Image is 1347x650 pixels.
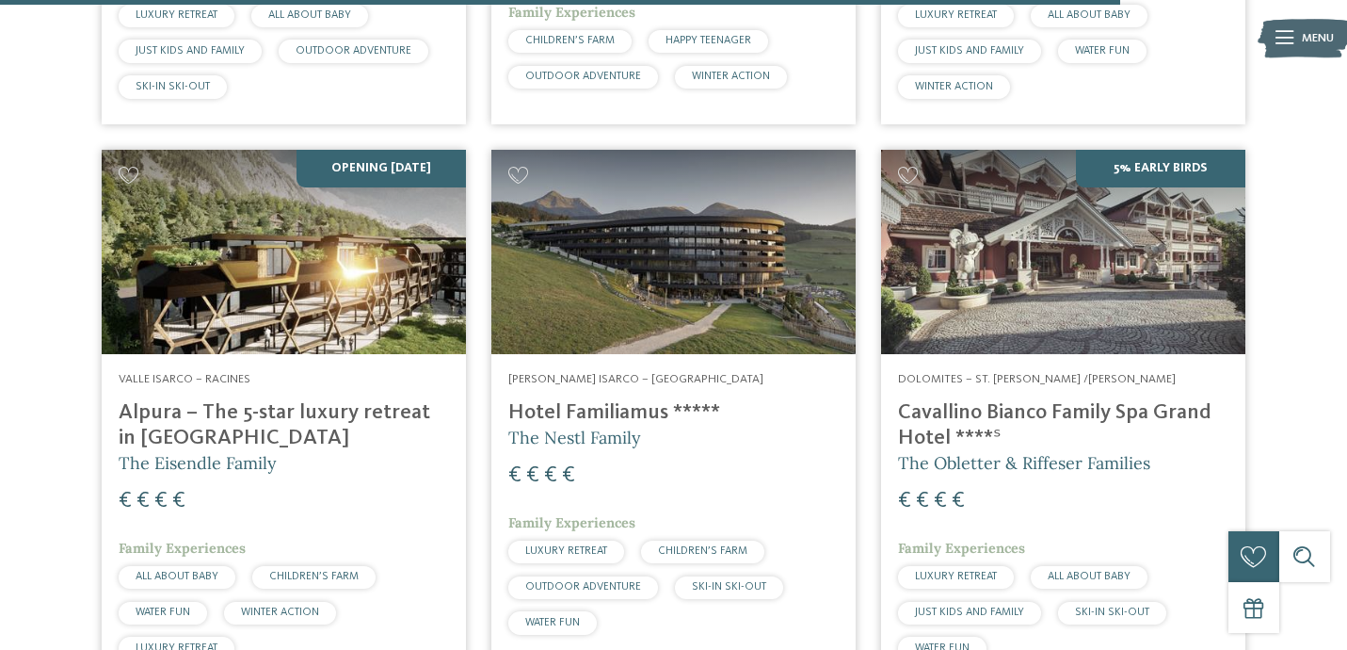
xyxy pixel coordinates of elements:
[508,373,763,385] span: [PERSON_NAME] Isarco – [GEOGRAPHIC_DATA]
[915,45,1024,57] span: JUST KIDS AND FAMILY
[119,490,132,512] span: €
[102,150,466,355] img: Looking for family hotels? Find the best ones here!
[508,4,635,21] span: Family Experiences
[1075,607,1149,618] span: SKI-IN SKI-OUT
[119,373,250,385] span: Valle Isarco – Racines
[658,545,747,557] span: CHILDREN’S FARM
[241,607,319,618] span: WINTER ACTION
[952,490,965,512] span: €
[119,540,246,557] span: Family Experiences
[915,607,1024,618] span: JUST KIDS AND FAMILY
[544,464,557,487] span: €
[1048,9,1131,21] span: ALL ABOUT BABY
[136,490,150,512] span: €
[526,464,539,487] span: €
[136,9,217,21] span: LUXURY RETREAT
[898,452,1150,474] span: The Obletter & Riffeser Families
[172,490,185,512] span: €
[1075,45,1130,57] span: WATER FUN
[898,540,1025,557] span: Family Experiences
[268,9,351,21] span: ALL ABOUT BABY
[916,490,929,512] span: €
[915,9,997,21] span: LUXURY RETREAT
[692,71,770,82] span: WINTER ACTION
[508,427,641,448] span: The Nestl Family
[269,571,359,582] span: CHILDREN’S FARM
[508,464,521,487] span: €
[136,45,245,57] span: JUST KIDS AND FAMILY
[915,81,993,92] span: WINTER ACTION
[525,35,615,46] span: CHILDREN’S FARM
[898,490,911,512] span: €
[525,545,607,557] span: LUXURY RETREAT
[1048,571,1131,582] span: ALL ABOUT BABY
[525,581,641,593] span: OUTDOOR ADVENTURE
[525,617,580,628] span: WATER FUN
[136,571,218,582] span: ALL ABOUT BABY
[119,452,277,474] span: The Eisendle Family
[915,571,997,582] span: LUXURY RETREAT
[898,400,1228,451] h4: Cavallino Bianco Family Spa Grand Hotel ****ˢ
[934,490,947,512] span: €
[508,514,635,531] span: Family Experiences
[881,150,1245,355] img: Family Spa Grand Hotel Cavallino Bianco ****ˢ
[898,373,1176,385] span: Dolomites – St. [PERSON_NAME] /[PERSON_NAME]
[525,71,641,82] span: OUTDOOR ADVENTURE
[136,81,210,92] span: SKI-IN SKI-OUT
[491,150,856,355] img: Looking for family hotels? Find the best ones here!
[136,607,190,618] span: WATER FUN
[562,464,575,487] span: €
[154,490,168,512] span: €
[119,400,449,451] h4: Alpura – The 5-star luxury retreat in [GEOGRAPHIC_DATA]
[665,35,751,46] span: HAPPY TEENAGER
[692,581,766,593] span: SKI-IN SKI-OUT
[296,45,411,57] span: OUTDOOR ADVENTURE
